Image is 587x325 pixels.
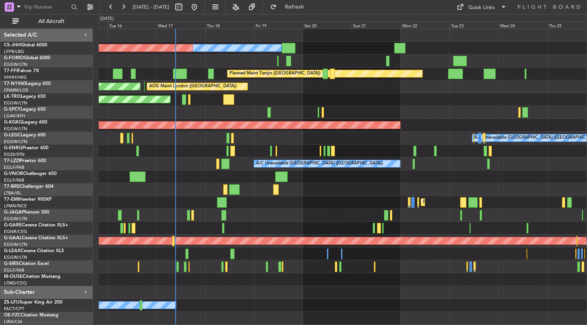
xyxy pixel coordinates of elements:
a: EGLF/FAB [4,267,24,273]
span: G-GARE [4,223,22,228]
a: LFPB/LBG [4,49,24,55]
a: EGSS/STN [4,152,25,157]
div: Planned Maint Tianjin ([GEOGRAPHIC_DATA]) [229,68,320,79]
span: G-GAAL [4,236,22,240]
a: EGGW/LTN [4,139,27,145]
a: G-SIRSCitation Excel [4,261,49,266]
a: G-FOMOGlobal 6000 [4,56,50,60]
span: ZS-LFU [4,300,20,305]
a: G-SPCYLegacy 650 [4,107,46,112]
a: VHHH/HKG [4,74,27,80]
a: G-GARECessna Citation XLS+ [4,223,68,228]
a: EGLF/FAB [4,177,24,183]
span: G-SPCY [4,107,21,112]
a: T7-N1960Legacy 650 [4,81,51,86]
div: Fri 19 [254,21,303,28]
span: G-ENRG [4,146,22,150]
a: T7-FFIFalcon 7X [4,69,39,73]
a: T7-LZZIPraetor 600 [4,159,46,163]
div: Thu 18 [205,21,254,28]
span: LX-TRO [4,94,21,99]
span: T7-FFI [4,69,18,73]
button: Quick Links [453,1,511,13]
span: All Aircraft [20,19,82,24]
div: Wed 24 [498,21,547,28]
a: T7-BREChallenger 604 [4,184,53,189]
span: OE-FZC [4,313,21,318]
a: FACT/CPT [4,306,24,312]
span: T7-N1960 [4,81,26,86]
div: Sun 21 [352,21,400,28]
span: G-FOMO [4,56,24,60]
div: AOG Maint London ([GEOGRAPHIC_DATA]) [149,81,237,92]
button: Refresh [267,1,313,13]
a: LGAV/ATH [4,113,25,119]
span: G-LEGC [4,133,21,138]
div: [DATE] [100,16,114,22]
a: G-JAGAPhenom 300 [4,210,49,215]
input: Trip Number [24,1,69,13]
div: Quick Links [468,4,495,12]
a: G-VNORChallenger 650 [4,171,57,176]
a: G-LEGCLegacy 600 [4,133,46,138]
div: Mon 22 [401,21,450,28]
a: G-GAALCessna Citation XLS+ [4,236,68,240]
a: LX-TROLegacy 650 [4,94,46,99]
span: [DATE] - [DATE] [133,4,169,11]
a: EGGW/LTN [4,216,27,222]
a: EGGW/LTN [4,100,27,106]
span: Refresh [278,4,311,10]
div: Planned Maint [GEOGRAPHIC_DATA] [423,196,498,208]
span: CS-JHH [4,43,21,48]
a: G-ENRGPraetor 600 [4,146,48,150]
a: ZS-LFUSuper King Air 200 [4,300,62,305]
span: G-LEAX [4,249,21,253]
a: G-KGKGLegacy 600 [4,120,47,125]
a: EGLF/FAB [4,164,24,170]
a: CS-JHHGlobal 6000 [4,43,47,48]
a: EGGW/LTN [4,242,27,247]
div: Wed 17 [157,21,205,28]
div: Sat 20 [303,21,352,28]
div: A/C Unavailable [GEOGRAPHIC_DATA] ([GEOGRAPHIC_DATA]) [256,158,383,170]
a: LFMN/NCE [4,203,27,209]
a: G-LEAXCessna Citation XLS [4,249,64,253]
a: OE-FZCCitation Mustang [4,313,59,318]
a: LFMD/CEQ [4,280,27,286]
span: M-OUSE [4,274,23,279]
span: T7-LZZI [4,159,20,163]
div: Tue 16 [108,21,157,28]
span: G-JAGA [4,210,22,215]
div: Tue 23 [450,21,498,28]
span: G-KGKG [4,120,22,125]
a: EGGW/LTN [4,254,27,260]
span: G-VNOR [4,171,23,176]
a: M-OUSECitation Mustang [4,274,60,279]
a: T7-EMIHawker 900XP [4,197,52,202]
button: All Aircraft [9,15,85,28]
a: EGGW/LTN [4,62,27,67]
a: EGGW/LTN [4,126,27,132]
a: EGNR/CEG [4,229,27,235]
a: DNMM/LOS [4,87,28,93]
a: LIRA/CIA [4,319,22,325]
a: LTBA/ISL [4,190,21,196]
span: T7-BRE [4,184,20,189]
span: T7-EMI [4,197,19,202]
span: G-SIRS [4,261,19,266]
